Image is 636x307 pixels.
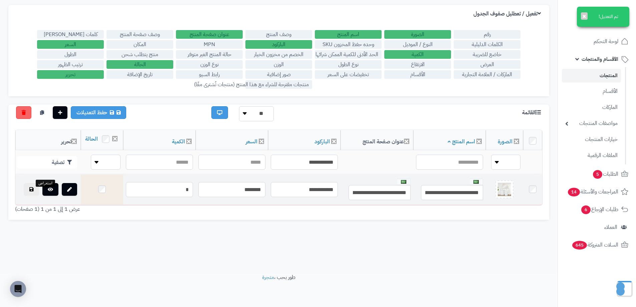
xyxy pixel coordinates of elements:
label: الارتفاع [384,60,451,69]
label: العرض [454,60,520,69]
label: منتجات مقترحة للشراء مع هذا المنتج (منتجات تُشترى معًا) [245,80,312,89]
label: الحالة [107,60,173,69]
label: رابط السيو [176,70,243,79]
a: السلات المتروكة645 [562,237,632,253]
a: لوحة التحكم [562,33,632,49]
a: طلبات الإرجاع6 [562,201,632,217]
label: الكمية [384,50,451,59]
a: الطلبات5 [562,166,632,182]
a: المنتجات [562,69,621,83]
label: النوع / الموديل [384,40,451,49]
label: عنوان صفحة المنتج [176,30,243,39]
label: وصف صفحة المنتج [107,30,173,39]
span: العملاء [604,222,617,232]
label: صور إضافية [245,70,312,79]
th: عنوان صفحة المنتج [341,130,413,150]
a: الحالة [85,135,98,143]
a: الباركود [314,138,330,146]
img: العربية [473,180,479,184]
a: مواصفات المنتجات [562,116,621,131]
button: تصفية [17,156,77,169]
span: لوحة التحكم [594,37,618,46]
span: الطلبات [592,169,618,179]
span: 645 [572,241,587,250]
label: خاضع للضريبة [454,50,520,59]
a: المراجعات والأسئلة14 [562,184,632,200]
label: تخفيضات على السعر [315,70,382,79]
label: تاريخ الإضافة [107,70,173,79]
label: الصورة [384,30,451,39]
label: الطول [37,50,104,59]
a: العملاء [562,219,632,235]
label: وحده حفظ المخزون SKU [315,40,382,49]
span: الأقسام والمنتجات [582,54,618,64]
a: اسم المنتج [448,138,475,146]
a: الأقسام [562,84,621,99]
label: السعر [37,40,104,49]
span: السلات المتروكة [572,240,618,250]
label: الماركات / العلامة التجارية [454,70,520,79]
label: اسم المنتج [315,30,382,39]
a: خيارات المنتجات [562,132,621,147]
label: الكلمات الدليلية [454,40,520,49]
label: كلمات [PERSON_NAME] [37,30,104,39]
div: استعراض [36,180,55,187]
label: رقم [454,30,520,39]
th: تحرير [15,130,81,150]
label: MPN [176,40,243,49]
a: الكمية [172,138,185,146]
label: المكان [107,40,173,49]
img: العربية [401,180,406,184]
span: طلبات الإرجاع [581,205,618,214]
label: الحد الأدنى للكمية الممكن شرائها [315,50,382,59]
h3: القائمة [522,110,543,116]
label: الباركود [245,40,312,49]
a: السعر [246,138,257,146]
button: × [581,12,588,20]
label: نوع الطول [315,60,382,69]
a: الماركات [562,100,621,115]
span: المراجعات والأسئلة [567,187,618,196]
label: الخصم من مخزون الخيار [245,50,312,59]
a: الملفات الرقمية [562,148,621,163]
span: 14 [568,188,580,196]
span: 5 [593,170,602,179]
label: الوزن [245,60,312,69]
label: وصف المنتج [245,30,312,39]
h3: تفعيل / تعطليل صفوف الجدول [473,11,543,17]
span: 6 [581,205,591,214]
div: Open Intercom Messenger [10,281,26,297]
label: تحرير [37,70,104,79]
a: متجرة [262,273,274,281]
a: الصورة [498,138,512,146]
label: حالة المنتج الغير متوفر [176,50,243,59]
label: ترتيب الظهور [37,60,104,69]
label: منتج يتطلب شحن [107,50,173,59]
a: حفظ التعديلات [71,106,126,119]
label: الأقسام [384,70,451,79]
div: تم التعديل! [577,7,629,27]
div: عرض 1 إلى 1 من 1 (1 صفحات) [10,205,279,213]
label: نوع الوزن [176,60,243,69]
